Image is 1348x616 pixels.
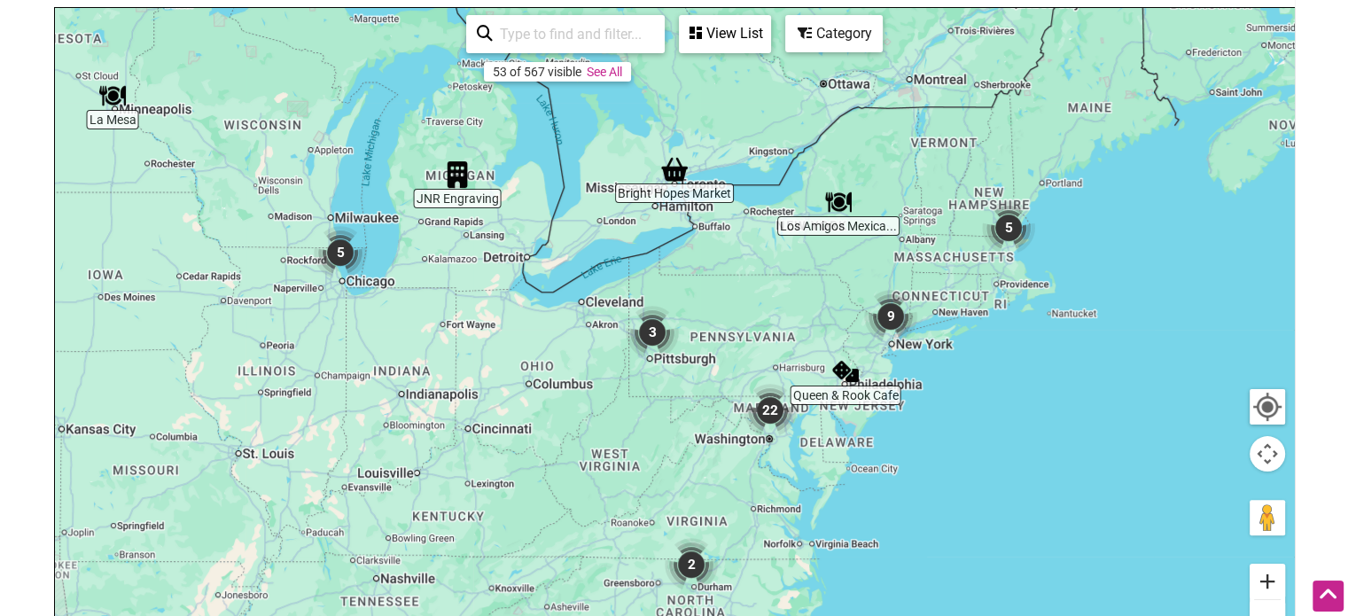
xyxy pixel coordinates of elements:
[1313,581,1344,612] div: Scroll Back to Top
[825,189,852,215] div: Los Amigos Mexican Restaurant
[444,161,471,188] div: JNR Engraving
[1250,500,1285,535] button: Drag Pegman onto the map to open Street View
[787,17,881,51] div: Category
[681,17,769,51] div: View List
[661,156,688,183] div: Bright Hopes Market
[626,306,679,359] div: 3
[1250,436,1285,472] button: Map camera controls
[314,226,367,279] div: 5
[493,17,654,51] input: Type to find and filter...
[587,65,622,79] a: See All
[466,15,665,53] div: Type to search and filter
[864,290,917,343] div: 9
[785,15,883,52] div: Filter by category
[982,201,1035,254] div: 5
[832,358,859,385] div: Queen & Rook Cafe
[1250,564,1285,599] button: Zoom in
[679,15,771,53] div: See a list of the visible businesses
[665,538,718,591] div: 2
[1250,389,1285,425] button: Your Location
[99,82,126,109] div: La Mesa
[493,65,581,79] div: 53 of 567 visible
[744,384,797,437] div: 22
